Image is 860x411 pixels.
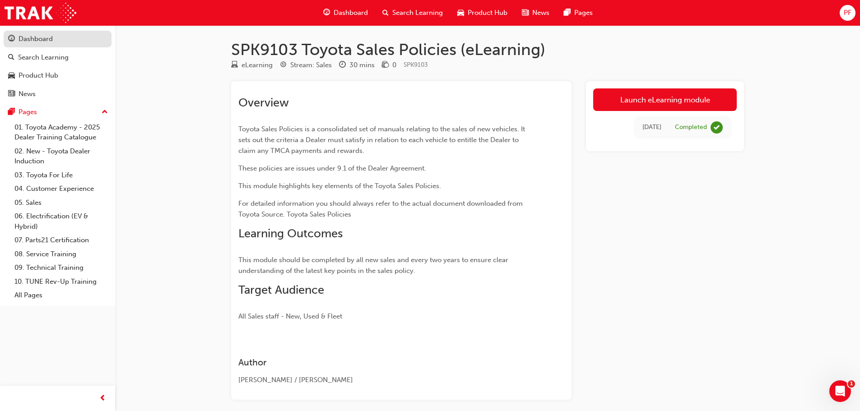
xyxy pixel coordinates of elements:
[4,67,112,84] a: Product Hub
[349,60,375,70] div: 30 mins
[238,283,324,297] span: Target Audience
[392,60,396,70] div: 0
[532,8,549,18] span: News
[99,393,106,404] span: prev-icon
[238,125,527,155] span: Toyota Sales Policies is a consolidated set of manuals relating to the sales of new vehicles. It ...
[375,4,450,22] a: search-iconSearch Learning
[339,61,346,69] span: clock-icon
[4,29,112,104] button: DashboardSearch LearningProduct HubNews
[382,7,389,18] span: search-icon
[642,122,661,133] div: Thu Jan 05 2023 22:00:00 GMT+0800 (Australian Western Standard Time)
[238,182,441,190] span: This module highlights key elements of the Toyota Sales Policies.
[8,72,15,80] span: car-icon
[231,40,744,60] h1: SPK9103 Toyota Sales Policies (eLearning)
[711,121,723,134] span: learningRecordVerb_COMPLETE-icon
[557,4,600,22] a: pages-iconPages
[450,4,515,22] a: car-iconProduct Hub
[8,90,15,98] span: news-icon
[323,7,330,18] span: guage-icon
[19,34,53,44] div: Dashboard
[574,8,593,18] span: Pages
[11,182,112,196] a: 04. Customer Experience
[11,209,112,233] a: 06. Electrification (EV & Hybrid)
[280,61,287,69] span: target-icon
[4,31,112,47] a: Dashboard
[280,60,332,71] div: Stream
[238,357,532,368] h3: Author
[404,61,428,69] span: Learning resource code
[231,60,273,71] div: Type
[238,226,343,240] span: Learning Outcomes
[316,4,375,22] a: guage-iconDashboard
[8,35,15,43] span: guage-icon
[242,60,273,70] div: eLearning
[593,88,737,111] a: Launch eLearning module
[11,233,112,247] a: 07. Parts21 Certification
[238,199,525,218] span: For detailed information you should always refer to the actual document downloaded from Toyota So...
[4,104,112,120] button: Pages
[829,380,851,402] iframe: Intercom live chat
[5,3,76,23] img: Trak
[468,8,507,18] span: Product Hub
[231,61,238,69] span: learningResourceType_ELEARNING-icon
[515,4,557,22] a: news-iconNews
[102,106,108,118] span: up-icon
[19,107,37,117] div: Pages
[334,8,368,18] span: Dashboard
[238,375,532,385] div: [PERSON_NAME] / [PERSON_NAME]
[8,108,15,116] span: pages-icon
[238,312,342,320] span: All Sales staff - New, Used & Fleet
[8,54,14,62] span: search-icon
[11,288,112,302] a: All Pages
[11,275,112,289] a: 10. TUNE Rev-Up Training
[19,89,36,99] div: News
[238,164,426,172] span: These policies are issues under 9.1 of the Dealer Agreement.
[11,196,112,210] a: 05. Sales
[392,8,443,18] span: Search Learning
[11,144,112,168] a: 02. New - Toyota Dealer Induction
[290,60,332,70] div: Stream: Sales
[11,261,112,275] a: 09. Technical Training
[11,247,112,261] a: 08. Service Training
[840,5,855,21] button: PF
[844,8,851,18] span: PF
[238,96,289,110] span: Overview
[564,7,571,18] span: pages-icon
[11,120,112,144] a: 01. Toyota Academy - 2025 Dealer Training Catalogue
[4,86,112,102] a: News
[11,168,112,182] a: 03. Toyota For Life
[18,52,69,63] div: Search Learning
[848,380,855,388] span: 1
[4,49,112,66] a: Search Learning
[382,61,389,69] span: money-icon
[382,60,396,71] div: Price
[522,7,529,18] span: news-icon
[675,123,707,132] div: Completed
[238,256,510,275] span: This module should be completed by all new sales and every two years to ensure clear understandin...
[339,60,375,71] div: Duration
[19,70,58,81] div: Product Hub
[457,7,464,18] span: car-icon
